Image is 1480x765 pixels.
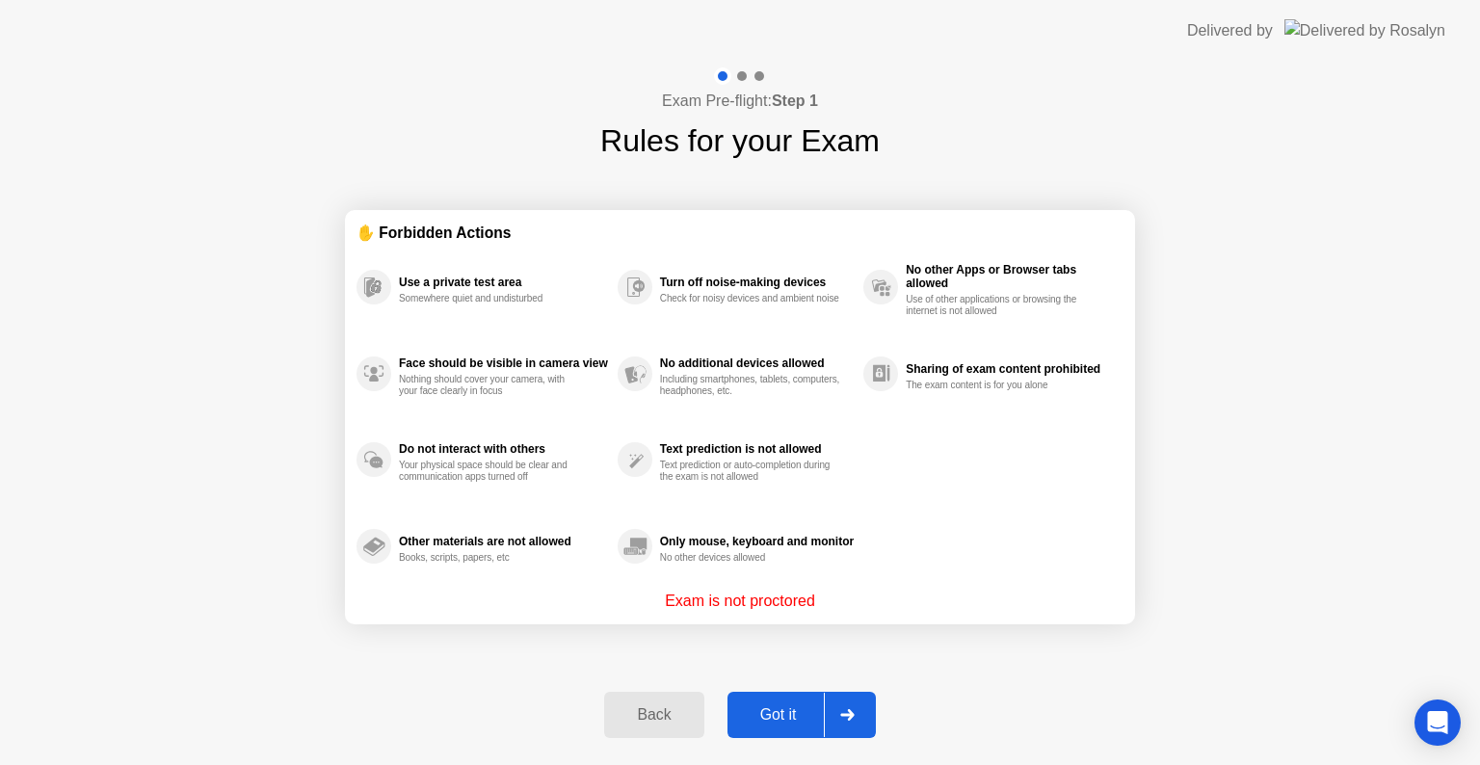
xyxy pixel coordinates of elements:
div: Other materials are not allowed [399,535,608,548]
h4: Exam Pre-flight: [662,90,818,113]
div: Your physical space should be clear and communication apps turned off [399,460,581,483]
div: No other Apps or Browser tabs allowed [906,263,1114,290]
div: Use of other applications or browsing the internet is not allowed [906,294,1088,317]
button: Got it [727,692,876,738]
div: The exam content is for you alone [906,380,1088,391]
div: No other devices allowed [660,552,842,564]
p: Exam is not proctored [665,590,815,613]
div: Do not interact with others [399,442,608,456]
div: ✋ Forbidden Actions [357,222,1123,244]
div: Books, scripts, papers, etc [399,552,581,564]
div: Back [610,706,698,724]
b: Step 1 [772,92,818,109]
div: Only mouse, keyboard and monitor [660,535,854,548]
div: Including smartphones, tablets, computers, headphones, etc. [660,374,842,397]
div: Got it [733,706,824,724]
img: Delivered by Rosalyn [1284,19,1445,41]
div: Text prediction or auto-completion during the exam is not allowed [660,460,842,483]
div: Delivered by [1187,19,1273,42]
h1: Rules for your Exam [600,118,880,164]
div: Sharing of exam content prohibited [906,362,1114,376]
div: Face should be visible in camera view [399,356,608,370]
div: Open Intercom Messenger [1414,699,1461,746]
div: No additional devices allowed [660,356,854,370]
div: Check for noisy devices and ambient noise [660,293,842,304]
button: Back [604,692,703,738]
div: Turn off noise-making devices [660,276,854,289]
div: Somewhere quiet and undisturbed [399,293,581,304]
div: Nothing should cover your camera, with your face clearly in focus [399,374,581,397]
div: Text prediction is not allowed [660,442,854,456]
div: Use a private test area [399,276,608,289]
